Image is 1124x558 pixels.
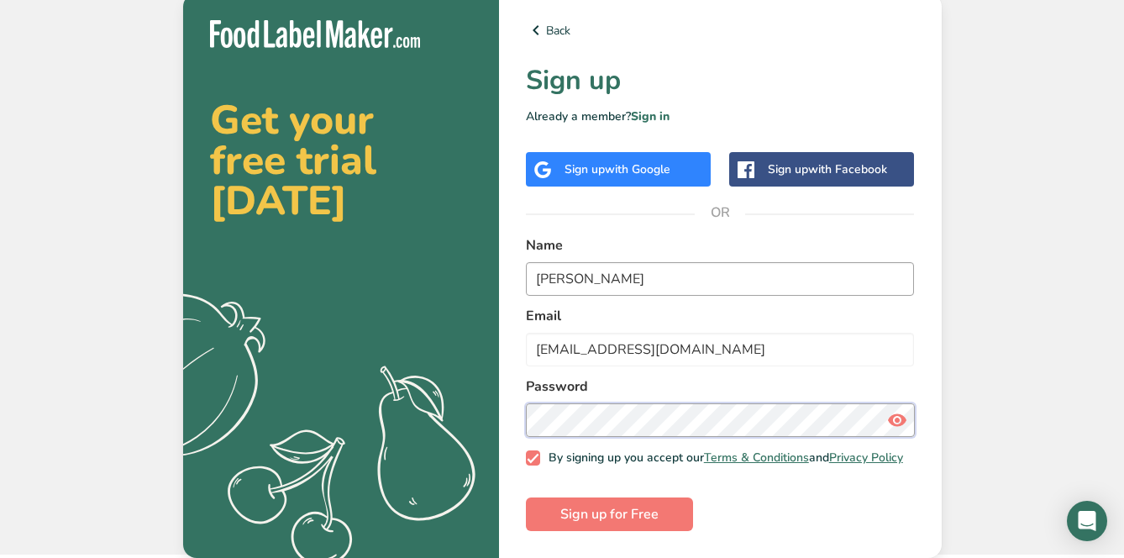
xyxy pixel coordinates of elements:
[704,450,809,466] a: Terms & Conditions
[526,108,915,125] p: Already a member?
[210,100,472,221] h2: Get your free trial [DATE]
[526,235,915,255] label: Name
[540,450,903,466] span: By signing up you accept our and
[768,161,887,178] div: Sign up
[526,262,915,296] input: John Doe
[560,504,659,524] span: Sign up for Free
[829,450,903,466] a: Privacy Policy
[565,161,670,178] div: Sign up
[526,497,693,531] button: Sign up for Free
[526,376,915,397] label: Password
[526,20,915,40] a: Back
[526,333,915,366] input: email@example.com
[605,161,670,177] span: with Google
[210,20,420,48] img: Food Label Maker
[695,187,745,238] span: OR
[631,108,670,124] a: Sign in
[808,161,887,177] span: with Facebook
[1067,501,1107,541] div: Open Intercom Messenger
[526,306,915,326] label: Email
[526,61,915,101] h1: Sign up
